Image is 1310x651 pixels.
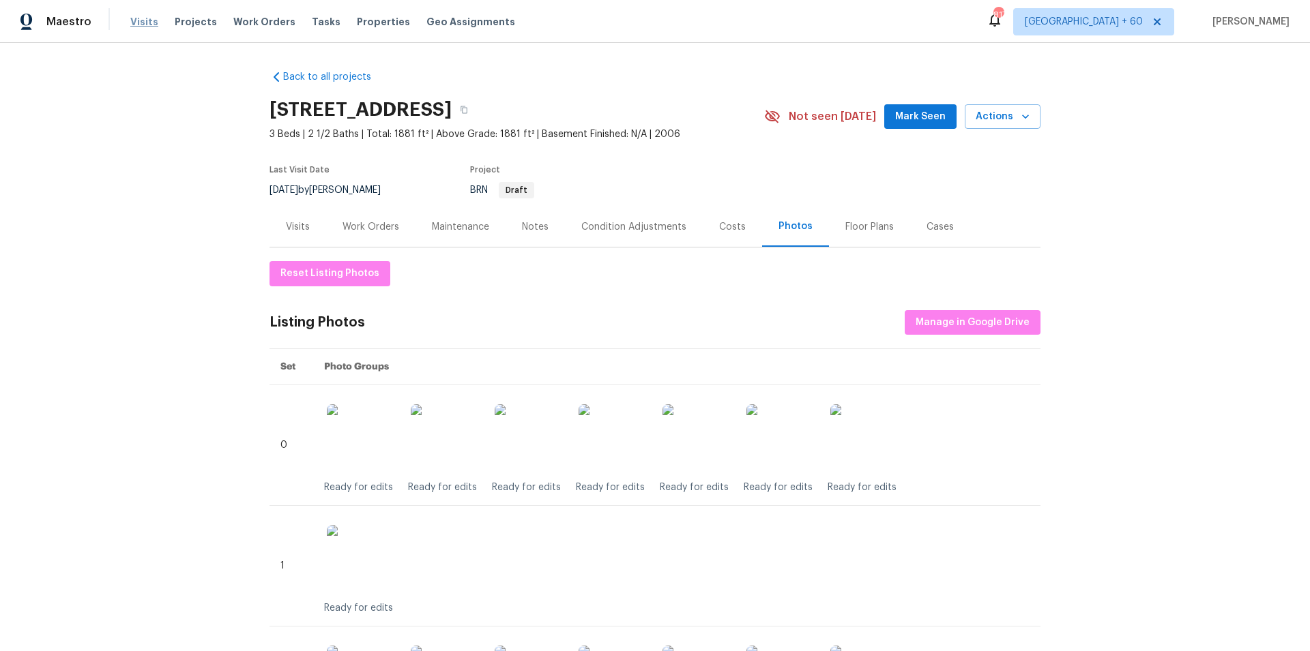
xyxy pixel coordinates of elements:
[130,15,158,29] span: Visits
[324,601,393,615] div: Ready for edits
[789,110,876,123] span: Not seen [DATE]
[270,261,390,286] button: Reset Listing Photos
[313,349,1040,385] th: Photo Groups
[719,220,746,234] div: Costs
[270,182,397,198] div: by [PERSON_NAME]
[470,185,534,195] span: BRN
[280,265,379,282] span: Reset Listing Photos
[432,220,489,234] div: Maintenance
[905,310,1040,335] button: Manage in Google Drive
[522,220,549,234] div: Notes
[1025,15,1143,29] span: [GEOGRAPHIC_DATA] + 60
[175,15,217,29] span: Projects
[744,481,813,494] div: Ready for edits
[270,70,401,84] a: Back to all projects
[426,15,515,29] span: Geo Assignments
[927,220,954,234] div: Cases
[581,220,686,234] div: Condition Adjustments
[357,15,410,29] span: Properties
[845,220,894,234] div: Floor Plans
[270,506,313,626] td: 1
[233,15,295,29] span: Work Orders
[500,186,533,194] span: Draft
[660,481,729,494] div: Ready for edits
[270,349,313,385] th: Set
[916,314,1030,331] span: Manage in Google Drive
[895,108,946,125] span: Mark Seen
[408,481,477,494] div: Ready for edits
[976,108,1030,125] span: Actions
[46,15,91,29] span: Maestro
[884,104,957,130] button: Mark Seen
[343,220,399,234] div: Work Orders
[576,481,645,494] div: Ready for edits
[270,316,365,329] div: Listing Photos
[778,219,813,233] div: Photos
[312,17,340,27] span: Tasks
[270,127,764,141] span: 3 Beds | 2 1/2 Baths | Total: 1881 ft² | Above Grade: 1881 ft² | Basement Finished: N/A | 2006
[286,220,310,234] div: Visits
[452,97,476,122] button: Copy Address
[965,104,1040,130] button: Actions
[828,481,897,494] div: Ready for edits
[324,481,393,494] div: Ready for edits
[470,166,500,174] span: Project
[1207,15,1290,29] span: [PERSON_NAME]
[993,8,1003,22] div: 817
[270,385,313,506] td: 0
[270,185,298,195] span: [DATE]
[270,166,330,174] span: Last Visit Date
[270,103,452,117] h2: [STREET_ADDRESS]
[492,481,561,494] div: Ready for edits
